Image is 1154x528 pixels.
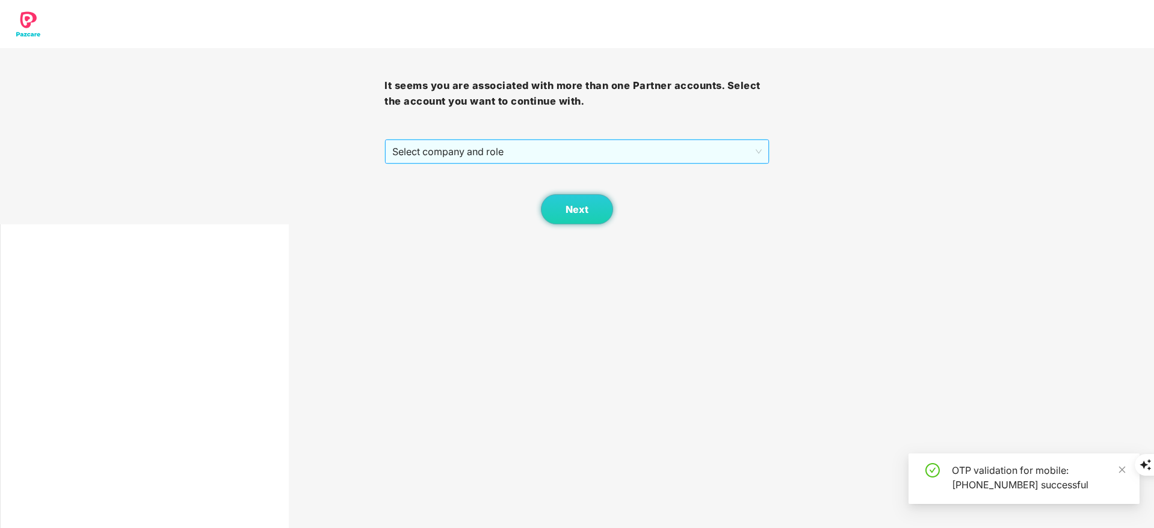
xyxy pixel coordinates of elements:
div: OTP validation for mobile: [PHONE_NUMBER] successful [952,463,1125,492]
button: Next [541,194,613,224]
h3: It seems you are associated with more than one Partner accounts. Select the account you want to c... [384,78,769,109]
span: Select company and role [392,140,761,163]
span: check-circle [925,463,940,477]
span: Next [566,204,588,215]
span: close [1118,465,1126,474]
